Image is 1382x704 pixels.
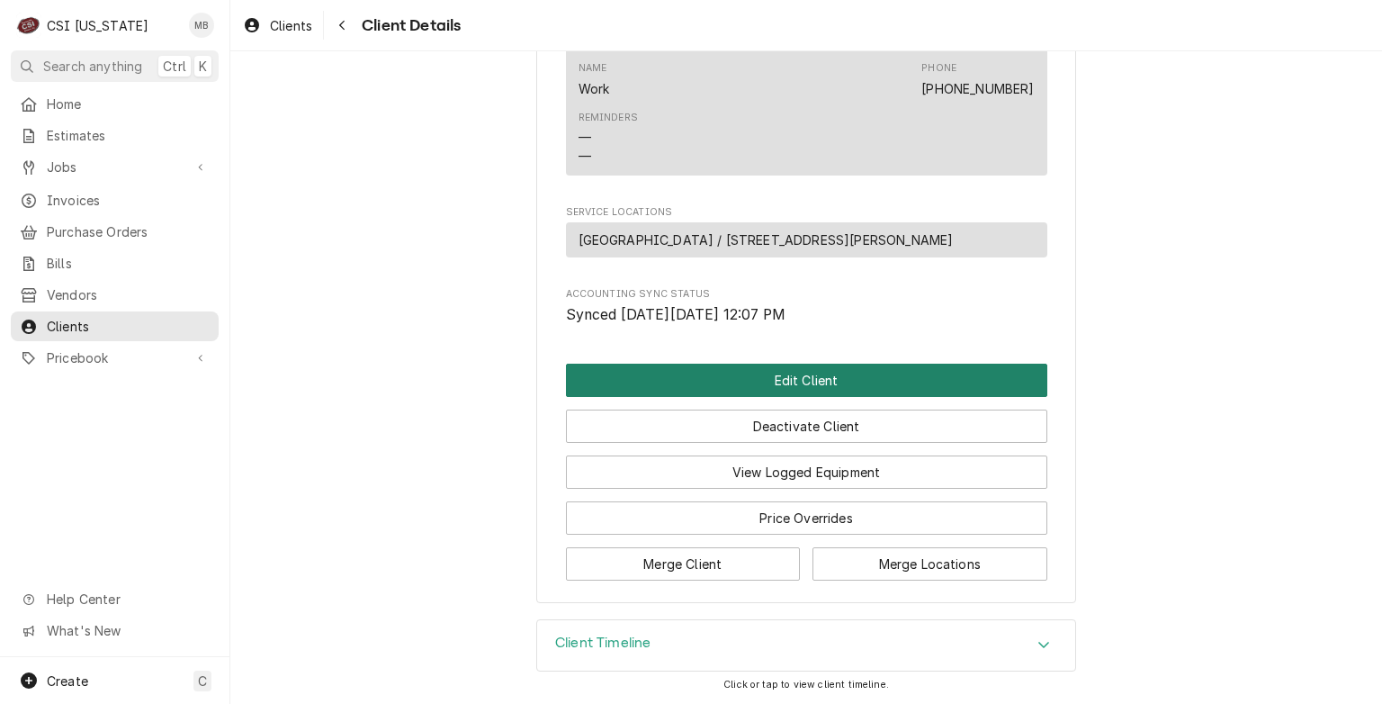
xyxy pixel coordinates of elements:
div: Button Group Row [566,535,1047,581]
button: Edit Client [566,364,1047,397]
div: Client Contacts List [566,17,1047,183]
div: Button Group [566,364,1047,581]
div: Phone [921,61,956,76]
a: Go to Help Center [11,584,219,614]
span: Vendors [47,285,210,304]
span: What's New [47,621,208,640]
a: Vendors [11,280,219,310]
span: Help Center [47,590,208,609]
a: Invoices [11,185,219,215]
span: Purchase Orders [47,222,210,241]
span: Invoices [47,191,210,210]
button: Navigate back [328,11,356,40]
a: Home [11,89,219,119]
span: Create [47,673,88,689]
div: Matt Brewington's Avatar [189,13,214,38]
span: Bills [47,254,210,273]
a: Go to Pricebook [11,343,219,373]
span: Search anything [43,57,142,76]
span: Service Locations [566,205,1047,220]
a: [PHONE_NUMBER] [921,81,1034,96]
button: Accordion Details Expand Trigger [537,620,1075,671]
div: Service Locations [566,205,1047,266]
div: Work [579,79,610,98]
button: View Logged Equipment [566,456,1047,489]
span: Ctrl [163,57,186,76]
a: Clients [236,11,319,41]
span: Client Details [356,14,461,38]
div: Service Location [566,222,1047,257]
div: Name [579,61,607,76]
div: — [579,128,591,147]
a: Clients [11,311,219,341]
div: MB [189,13,214,38]
div: Button Group Row [566,364,1047,397]
button: Search anythingCtrlK [11,50,219,82]
div: Button Group Row [566,397,1047,443]
div: Phone [921,61,1034,97]
div: Contact [566,17,1047,175]
div: Service Locations List [566,222,1047,265]
div: — [579,147,591,166]
div: CSI Kentucky's Avatar [16,13,41,38]
div: Button Group Row [566,489,1047,535]
span: C [198,672,207,690]
div: Client Timeline [536,619,1076,672]
span: Synced [DATE][DATE] 12:07 PM [566,306,785,323]
button: Deactivate Client [566,410,1047,443]
div: CSI [US_STATE] [47,16,148,35]
span: Pricebook [47,348,183,367]
a: Go to What's New [11,616,219,645]
span: Estimates [47,126,210,145]
span: Clients [47,317,210,336]
button: Merge Locations [812,547,1047,581]
span: Jobs [47,158,183,176]
div: Name [579,61,610,97]
a: Bills [11,248,219,278]
div: Button Group Row [566,443,1047,489]
button: Price Overrides [566,501,1047,535]
span: Clients [270,16,312,35]
span: Home [47,95,210,113]
span: Click or tap to view client timeline. [723,679,889,690]
span: K [199,57,207,76]
div: Reminders [579,111,638,166]
span: Accounting Sync Status [566,304,1047,326]
button: Merge Client [566,547,801,581]
span: [GEOGRAPHIC_DATA] / [STREET_ADDRESS][PERSON_NAME] [579,230,954,249]
a: Purchase Orders [11,217,219,247]
a: Estimates [11,121,219,150]
div: Accordion Header [537,620,1075,671]
h3: Client Timeline [555,635,651,652]
div: Reminders [579,111,638,125]
div: C [16,13,41,38]
div: Accounting Sync Status [566,287,1047,326]
a: Go to Jobs [11,152,219,182]
span: Accounting Sync Status [566,287,1047,302]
